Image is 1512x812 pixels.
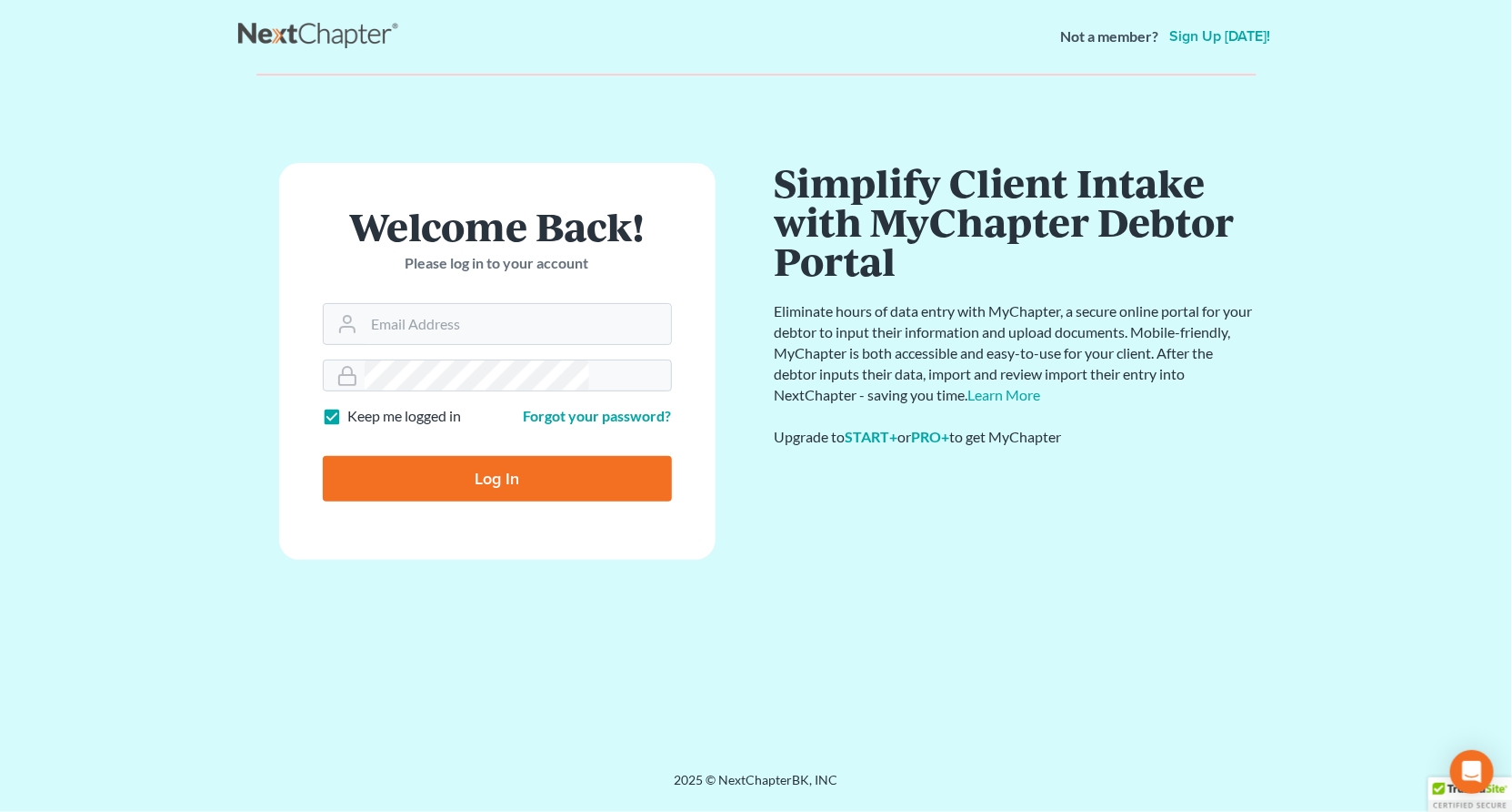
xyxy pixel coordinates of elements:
[775,427,1257,448] div: Upgrade to or to get MyChapter
[775,301,1257,405] p: Eliminate hours of data entry with MyChapter, a secure online portal for your debtor to input the...
[1450,750,1494,794] div: Open Intercom Messenger
[912,428,950,445] a: PRO+
[524,407,672,424] a: Forgot your password?
[1167,29,1275,44] a: Sign up [DATE]!
[968,386,1041,403] a: Learn More
[1428,777,1512,812] div: TrustedSite Certified
[775,163,1257,279] h1: Simplify Client Intake with MyChapter Debtor Portal
[271,75,1242,93] div: Sorry, but you don't have permission to access this page
[323,207,672,246] h1: Welcome Back!
[323,253,672,274] p: Please log in to your account
[365,304,671,344] input: Email Address
[323,456,672,502] input: Log In
[348,406,462,427] label: Keep me logged in
[846,428,898,445] a: START+
[1061,26,1159,47] strong: Not a member?
[1229,75,1242,96] a: ×
[238,771,1275,804] div: 2025 © NextChapterBK, INC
